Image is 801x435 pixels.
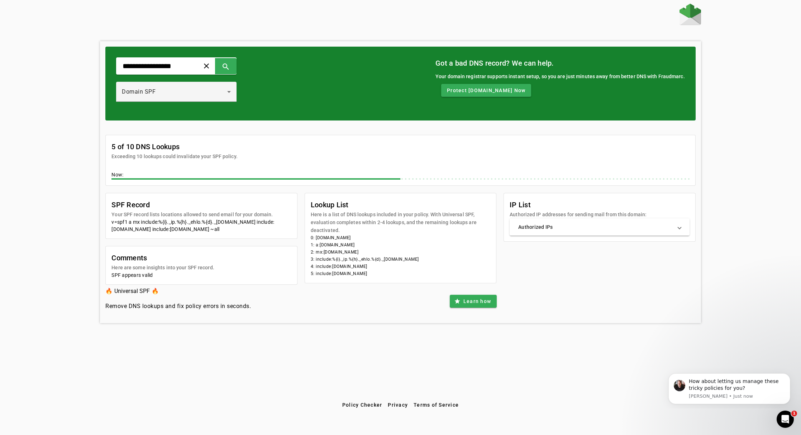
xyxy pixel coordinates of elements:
[111,252,214,264] mat-card-title: Comments
[518,223,672,231] mat-panel-title: Authorized IPs
[339,398,385,411] button: Policy Checker
[311,241,490,249] li: 1: a:[DOMAIN_NAME]
[510,218,689,236] mat-expansion-panel-header: Authorized IPs
[510,199,647,211] mat-card-title: IP List
[111,141,237,152] mat-card-title: 5 of 10 DNS Lookups
[105,286,251,296] h3: 🔥 Universal SPF 🔥
[111,264,214,271] mat-card-subtitle: Here are some insights into your SPF record.
[111,271,291,279] div: SPF appears valid
[435,72,685,80] div: Your domain registrar supports instant setup, so you are just minutes away from better DNS with F...
[111,211,273,218] mat-card-subtitle: Your SPF record lists locations allowed to send email for your domain.
[435,57,685,69] mat-card-title: Got a bad DNS record? We can help.
[111,152,237,160] mat-card-subtitle: Exceeding 10 lookups could invalidate your SPF policy.
[311,249,490,256] li: 2: mx:[DOMAIN_NAME]
[311,256,490,263] li: 3: include:%{i}._ip.%{h}._ehlo.%{d}._[DOMAIN_NAME]
[411,398,462,411] button: Terms of Service
[658,367,801,408] iframe: Intercom notifications message
[311,199,490,211] mat-card-title: Lookup List
[791,411,797,416] span: 1
[447,87,525,94] span: Protect [DOMAIN_NAME] Now
[122,88,156,95] span: Domain SPF
[311,234,490,241] li: 0: [DOMAIN_NAME]
[111,218,291,233] div: v=spf1 a mx include:%{i}._ip.%{h}._ehlo.%{d}._[DOMAIN_NAME] include:[DOMAIN_NAME] include:[DOMAIN...
[311,263,490,270] li: 4: include:[DOMAIN_NAME]
[680,4,701,25] img: Fraudmarc Logo
[441,84,531,97] button: Protect [DOMAIN_NAME] Now
[111,171,689,180] div: Now:
[414,402,459,408] span: Terms of Service
[463,298,491,305] span: Learn how
[777,411,794,428] iframe: Intercom live chat
[388,402,408,408] span: Privacy
[311,270,490,277] li: 5: include:[DOMAIN_NAME]
[450,295,497,308] button: Learn how
[111,199,273,211] mat-card-title: SPF Record
[311,211,490,234] mat-card-subtitle: Here is a list of DNS lookups included in your policy. With Universal SPF, evaluation completes w...
[385,398,411,411] button: Privacy
[510,211,647,218] mat-card-subtitle: Authorized IP addresses for sending mail from this domain:
[680,4,701,27] a: Home
[105,302,251,311] h4: Remove DNS lookups and fix policy errors in seconds.
[342,402,382,408] span: Policy Checker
